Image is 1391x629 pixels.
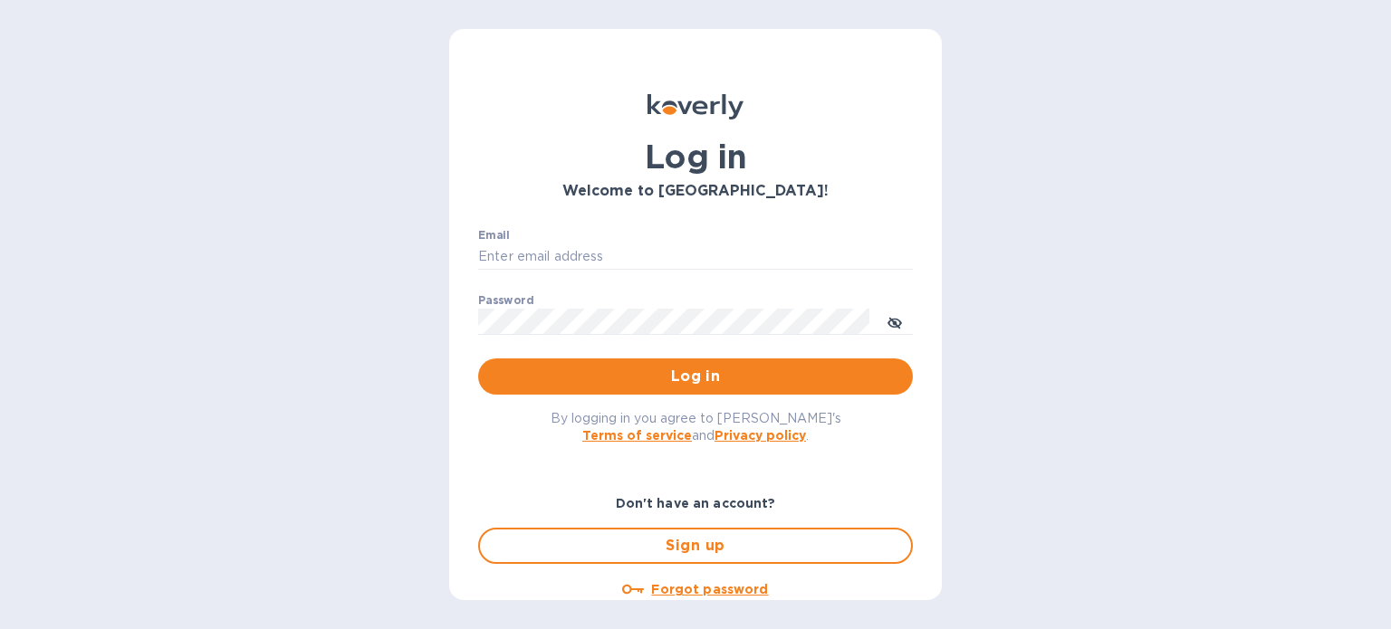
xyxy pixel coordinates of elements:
[648,94,743,119] img: Koverly
[478,243,913,271] input: Enter email address
[478,183,913,200] h3: Welcome to [GEOGRAPHIC_DATA]!
[877,303,913,339] button: toggle password visibility
[551,411,841,443] span: By logging in you agree to [PERSON_NAME]'s and .
[493,366,898,387] span: Log in
[478,138,913,176] h1: Log in
[478,295,533,306] label: Password
[651,582,768,596] u: Forgot password
[715,428,806,443] a: Privacy policy
[582,428,692,443] a: Terms of service
[494,535,897,557] span: Sign up
[478,528,913,564] button: Sign up
[616,496,776,510] b: Don't have an account?
[478,358,913,395] button: Log in
[478,230,510,241] label: Email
